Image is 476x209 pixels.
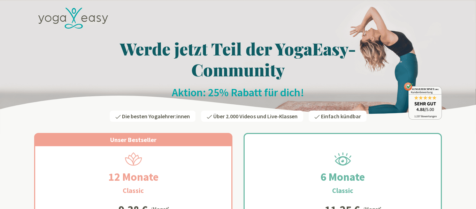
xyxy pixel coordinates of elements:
h2: Aktion: 25% Rabatt für dich! [34,85,442,99]
span: Einfach kündbar [321,113,361,120]
img: ausgezeichnet_badge.png [404,82,442,120]
span: Über 2.000 Videos und Live-Klassen [213,113,298,120]
h2: 12 Monate [92,169,175,185]
h2: 6 Monate [304,169,382,185]
span: Die besten Yogalehrer:innen [122,113,190,120]
h1: Werde jetzt Teil der YogaEasy-Community [34,38,442,80]
h3: Classic [123,185,144,196]
h3: Classic [332,185,353,196]
span: Unser Bestseller [110,136,156,144]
